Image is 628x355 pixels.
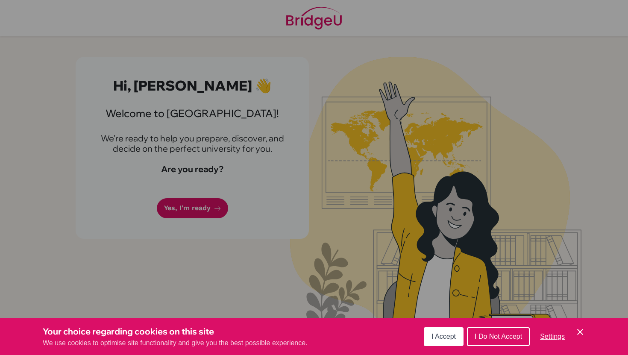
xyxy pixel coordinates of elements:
[431,333,456,340] span: I Accept
[533,328,572,345] button: Settings
[43,325,308,338] h3: Your choice regarding cookies on this site
[475,333,522,340] span: I Do Not Accept
[424,327,464,346] button: I Accept
[540,333,565,340] span: Settings
[575,327,585,337] button: Save and close
[43,338,308,348] p: We use cookies to optimise site functionality and give you the best possible experience.
[467,327,530,346] button: I Do Not Accept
